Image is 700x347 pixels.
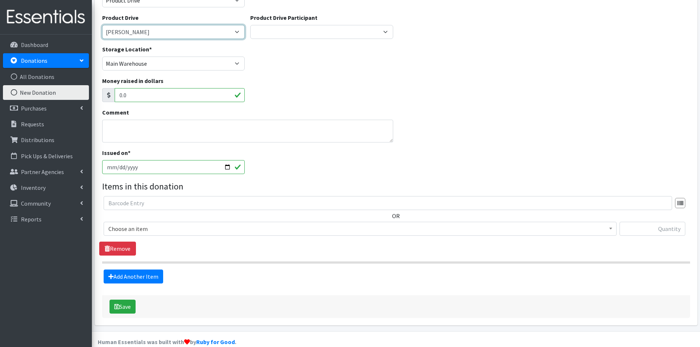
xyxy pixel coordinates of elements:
[3,149,89,163] a: Pick Ups & Deliveries
[104,270,163,283] a: Add Another Item
[3,85,89,100] a: New Donation
[392,212,400,220] label: OR
[21,57,47,64] p: Donations
[3,53,89,68] a: Donations
[3,165,89,179] a: Partner Agencies
[104,222,617,236] span: Choose an item
[21,120,44,128] p: Requests
[102,180,690,193] legend: Items in this donation
[108,224,612,234] span: Choose an item
[98,338,236,346] strong: Human Essentials was built with by .
[21,41,48,48] p: Dashboard
[21,168,64,176] p: Partner Agencies
[3,117,89,131] a: Requests
[128,149,130,156] abbr: required
[3,101,89,116] a: Purchases
[21,152,73,160] p: Pick Ups & Deliveries
[3,5,89,29] img: HumanEssentials
[102,148,130,157] label: Issued on
[99,242,136,256] a: Remove
[21,200,51,207] p: Community
[3,196,89,211] a: Community
[3,69,89,84] a: All Donations
[196,338,235,346] a: Ruby for Good
[102,45,152,54] label: Storage Location
[3,180,89,195] a: Inventory
[110,300,136,314] button: Save
[3,212,89,227] a: Reports
[3,37,89,52] a: Dashboard
[620,222,685,236] input: Quantity
[21,105,47,112] p: Purchases
[250,13,317,22] label: Product Drive Participant
[102,108,129,117] label: Comment
[21,136,54,144] p: Distributions
[102,13,139,22] label: Product Drive
[102,76,164,85] label: Money raised in dollars
[149,46,152,53] abbr: required
[21,184,46,191] p: Inventory
[21,216,42,223] p: Reports
[3,133,89,147] a: Distributions
[104,196,672,210] input: Barcode Entry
